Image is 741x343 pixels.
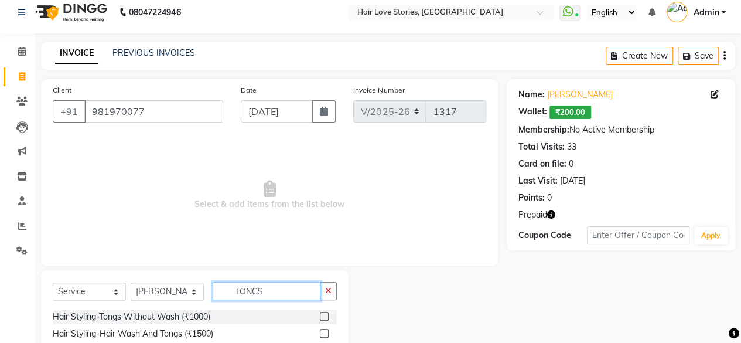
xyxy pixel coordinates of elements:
[53,85,71,96] label: Client
[241,85,257,96] label: Date
[353,85,404,96] label: Invoice Number
[518,141,565,153] div: Total Visits:
[55,43,98,64] a: INVOICE
[547,89,613,101] a: [PERSON_NAME]
[518,124,723,136] div: No Active Membership
[678,47,719,65] button: Save
[587,226,689,244] input: Enter Offer / Coupon Code
[549,106,591,119] span: ₹200.00
[518,175,558,187] div: Last Visit:
[518,106,547,119] div: Wallet:
[112,47,195,58] a: PREVIOUS INVOICES
[53,100,86,123] button: +91
[694,227,728,244] button: Apply
[569,158,573,170] div: 0
[518,209,547,221] span: Prepaid
[518,229,587,242] div: Coupon Code
[547,192,552,204] div: 0
[518,89,545,101] div: Name:
[560,175,585,187] div: [DATE]
[213,282,320,300] input: Search or Scan
[53,311,210,323] div: Hair Styling-Tongs Without Wash (₹1000)
[84,100,223,123] input: Search by Name/Mobile/Email/Code
[518,192,545,204] div: Points:
[518,158,566,170] div: Card on file:
[53,328,213,340] div: Hair Styling-Hair Wash And Tongs (₹1500)
[693,6,719,19] span: Admin
[567,141,576,153] div: 33
[667,2,687,22] img: Admin
[606,47,673,65] button: Create New
[53,137,486,254] span: Select & add items from the list below
[518,124,569,136] div: Membership:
